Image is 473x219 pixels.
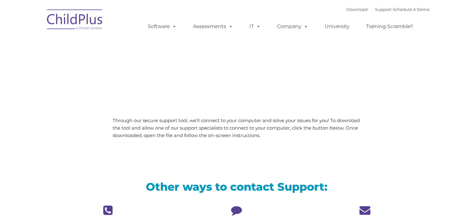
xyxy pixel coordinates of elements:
a: Download [346,7,368,12]
img: ChildPlus by Procare Solutions [44,5,106,36]
a: University [318,20,356,33]
a: Support [375,7,392,12]
a: IT [243,20,267,33]
p: Through our secure support tool, we’ll connect to your computer and solve your issues for you! To... [113,117,360,139]
a: Company [271,20,314,33]
a: Schedule A Demo [393,7,429,12]
a: Assessments [187,20,239,33]
font: | [346,7,429,12]
h2: Other ways to contact Support: [49,180,425,194]
a: Training Scramble!! [360,20,419,33]
span: LiveSupport with SplashTop [49,45,281,64]
a: Software [141,20,183,33]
